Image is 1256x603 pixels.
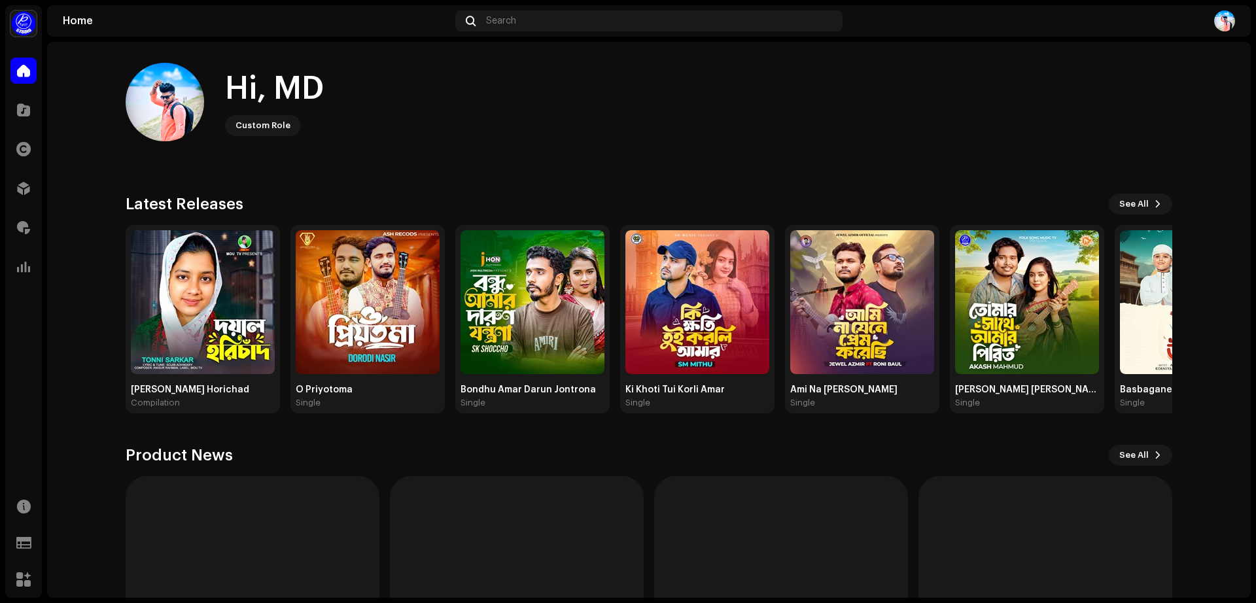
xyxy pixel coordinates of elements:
[1120,398,1145,408] div: Single
[296,398,321,408] div: Single
[461,385,604,395] div: Bondhu Amar Darun Jontrona
[1109,445,1172,466] button: See All
[625,385,769,395] div: Ki Khoti Tui Korli Amar
[955,385,1099,395] div: [PERSON_NAME] [PERSON_NAME] Pirit
[225,68,324,110] div: Hi, MD
[1214,10,1235,31] img: e3beb259-b458-44ea-8989-03348e25a1e1
[131,230,275,374] img: 2bb0aa13-1442-44b6-ac0e-89ee91862c01
[1109,194,1172,215] button: See All
[63,16,450,26] div: Home
[131,398,180,408] div: Compilation
[126,194,243,215] h3: Latest Releases
[955,230,1099,374] img: 9a2c2326-f58f-4251-a9cc-c1489b972948
[955,398,980,408] div: Single
[790,398,815,408] div: Single
[126,445,233,466] h3: Product News
[1119,442,1149,468] span: See All
[790,230,934,374] img: 773db7e5-14f4-4c98-82e2-f18f35b75c89
[296,385,440,395] div: O Priyotoma
[461,230,604,374] img: 6740a5b2-190e-497f-a02b-7be43275a8c2
[131,385,275,395] div: [PERSON_NAME] Horichad
[625,398,650,408] div: Single
[625,230,769,374] img: f93061d3-556d-466f-a547-92257803c94b
[10,10,37,37] img: a1dd4b00-069a-4dd5-89ed-38fbdf7e908f
[296,230,440,374] img: 37840005-ddbb-4de8-9714-8cbc8170de55
[235,118,290,133] div: Custom Role
[1119,191,1149,217] span: See All
[461,398,485,408] div: Single
[790,385,934,395] div: Ami Na [PERSON_NAME]
[126,63,204,141] img: e3beb259-b458-44ea-8989-03348e25a1e1
[486,16,516,26] span: Search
